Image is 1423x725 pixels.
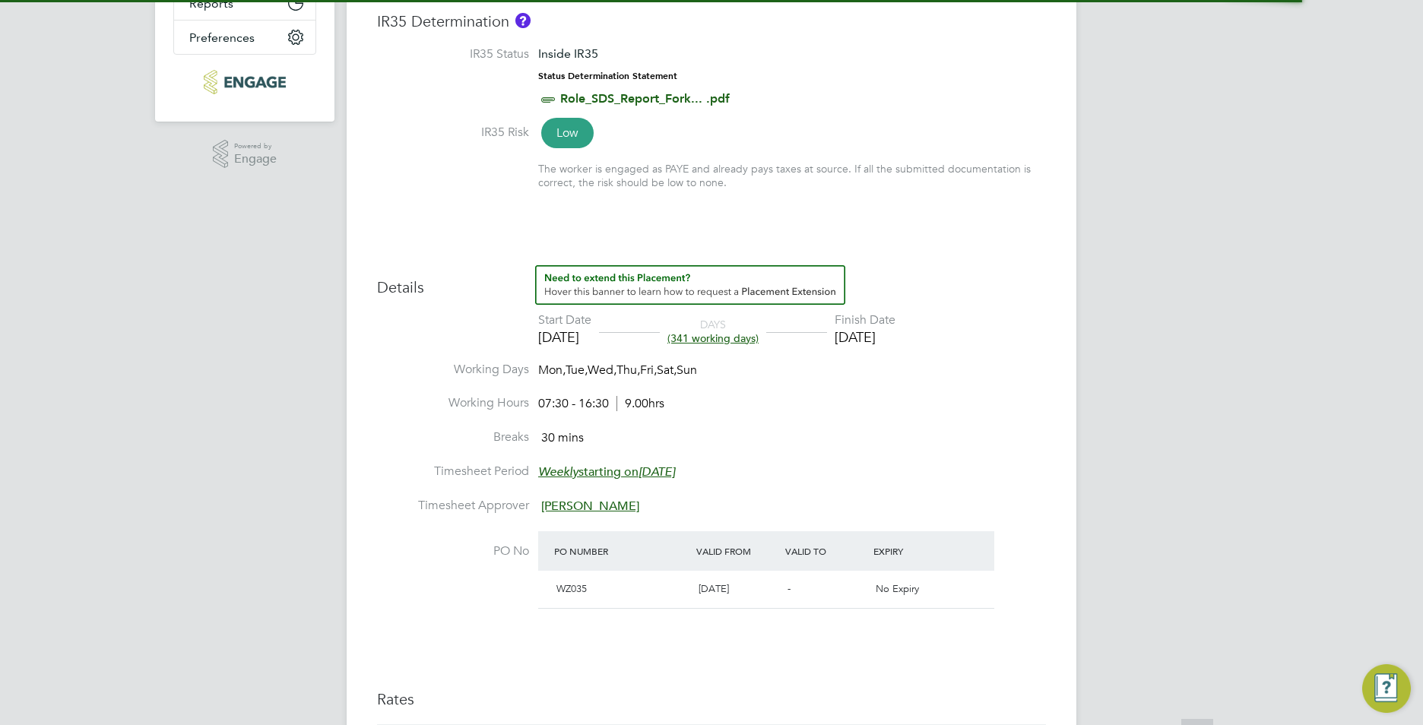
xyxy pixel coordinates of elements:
label: Breaks [377,429,529,445]
span: Fri, [640,362,657,378]
button: Engage Resource Center [1362,664,1411,713]
a: Role_SDS_Report_Fork... .pdf [560,91,730,106]
span: Preferences [189,30,255,45]
span: Mon, [538,362,566,378]
button: Preferences [174,21,315,54]
span: - [788,582,791,595]
a: Go to home page [173,70,316,94]
span: starting on [538,464,675,480]
div: Valid To [781,537,870,565]
h3: IR35 Determination [377,11,1046,31]
span: [PERSON_NAME] [541,499,639,514]
em: [DATE] [639,464,675,480]
span: No Expiry [876,582,919,595]
div: 07:30 - 16:30 [538,396,664,412]
span: Tue, [566,362,588,378]
button: About IR35 [515,13,531,28]
img: northbuildrecruit-logo-retina.png [204,70,285,94]
div: Expiry [870,537,959,565]
span: (341 working days) [667,331,759,345]
div: PO Number [550,537,692,565]
div: The worker is engaged as PAYE and already pays taxes at source. If all the submitted documentatio... [538,162,1046,189]
button: How to extend a Placement? [535,265,845,305]
div: Start Date [538,312,591,328]
span: Low [541,118,594,148]
span: 30 mins [541,430,584,445]
h3: Rates [377,689,1046,709]
label: Timesheet Approver [377,498,529,514]
div: [DATE] [835,328,895,346]
div: Finish Date [835,312,895,328]
span: Engage [234,153,277,166]
span: Inside IR35 [538,46,598,61]
label: Working Days [377,362,529,378]
label: IR35 Status [377,46,529,62]
span: Thu, [616,362,640,378]
span: [DATE] [699,582,729,595]
label: IR35 Risk [377,125,529,141]
span: Wed, [588,362,616,378]
a: Powered byEngage [213,140,277,169]
span: 9.00hrs [616,396,664,411]
em: Weekly [538,464,578,480]
strong: Status Determination Statement [538,71,677,81]
label: Timesheet Period [377,464,529,480]
div: DAYS [660,318,766,345]
label: PO No [377,543,529,559]
span: Powered by [234,140,277,153]
span: Sun [677,362,697,378]
span: Sat, [657,362,677,378]
div: Valid From [692,537,781,565]
label: Working Hours [377,395,529,411]
h3: Details [377,265,1046,297]
div: [DATE] [538,328,591,346]
span: WZ035 [556,582,587,595]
